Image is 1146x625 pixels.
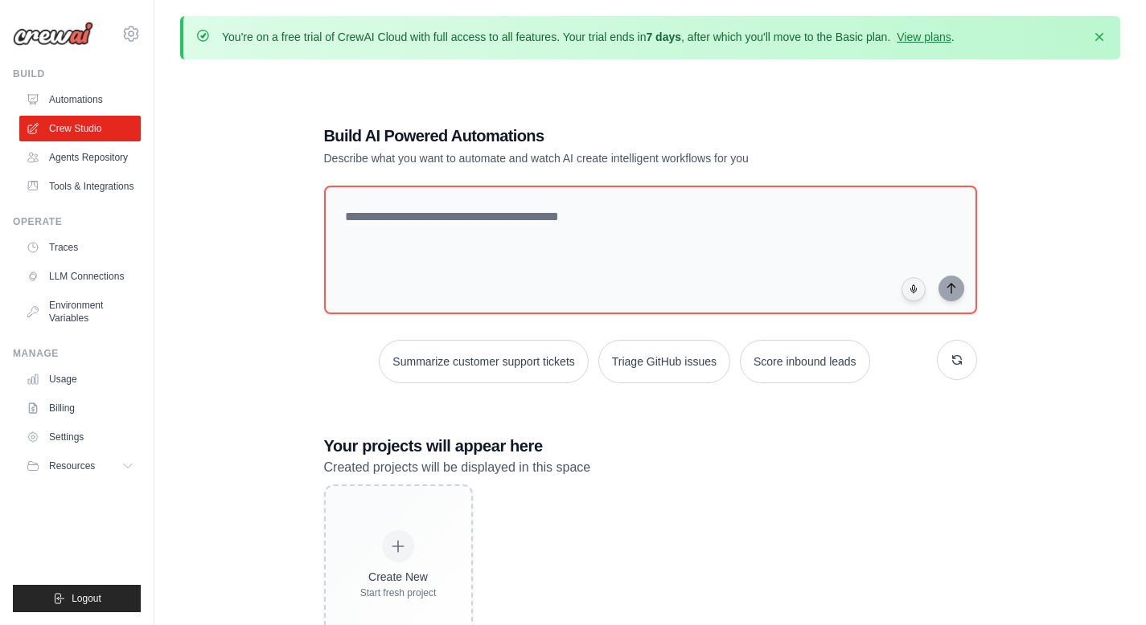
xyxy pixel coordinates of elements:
div: Manage [13,347,141,360]
p: Describe what you want to automate and watch AI create intelligent workflows for you [324,150,865,166]
a: Usage [19,366,141,392]
a: Agents Repository [19,145,141,170]
a: Traces [19,235,141,260]
a: LLM Connections [19,263,141,289]
a: Tools & Integrations [19,174,141,199]
div: Build [13,67,141,80]
a: Automations [19,87,141,112]
div: Start fresh project [360,586,437,599]
span: Logout [72,592,101,605]
a: Environment Variables [19,292,141,331]
strong: 7 days [646,31,681,43]
button: Triage GitHub issues [598,340,730,383]
img: Logo [13,22,93,46]
a: Billing [19,395,141,421]
a: Settings [19,424,141,450]
button: Logout [13,585,141,612]
h1: Build AI Powered Automations [324,125,865,147]
a: View plans [897,31,951,43]
button: Get new suggestions [937,340,977,380]
button: Resources [19,453,141,479]
div: Operate [13,215,141,228]
a: Crew Studio [19,116,141,141]
button: Click to speak your automation idea [902,277,926,301]
button: Summarize customer support tickets [379,340,588,383]
span: Resources [49,460,95,472]
h3: Your projects will appear here [324,435,977,457]
p: You're on a free trial of CrewAI Cloud with full access to all features. Your trial ends in , aft... [222,29,955,45]
button: Score inbound leads [740,340,870,383]
div: Create New [360,569,437,585]
p: Created projects will be displayed in this space [324,457,977,478]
